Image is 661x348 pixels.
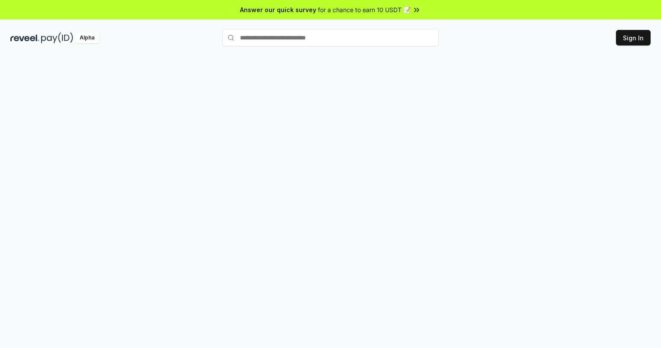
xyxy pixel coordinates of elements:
img: pay_id [41,33,73,43]
div: Alpha [75,33,99,43]
img: reveel_dark [10,33,39,43]
span: Answer our quick survey [240,5,316,14]
button: Sign In [616,30,651,46]
span: for a chance to earn 10 USDT 📝 [318,5,411,14]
